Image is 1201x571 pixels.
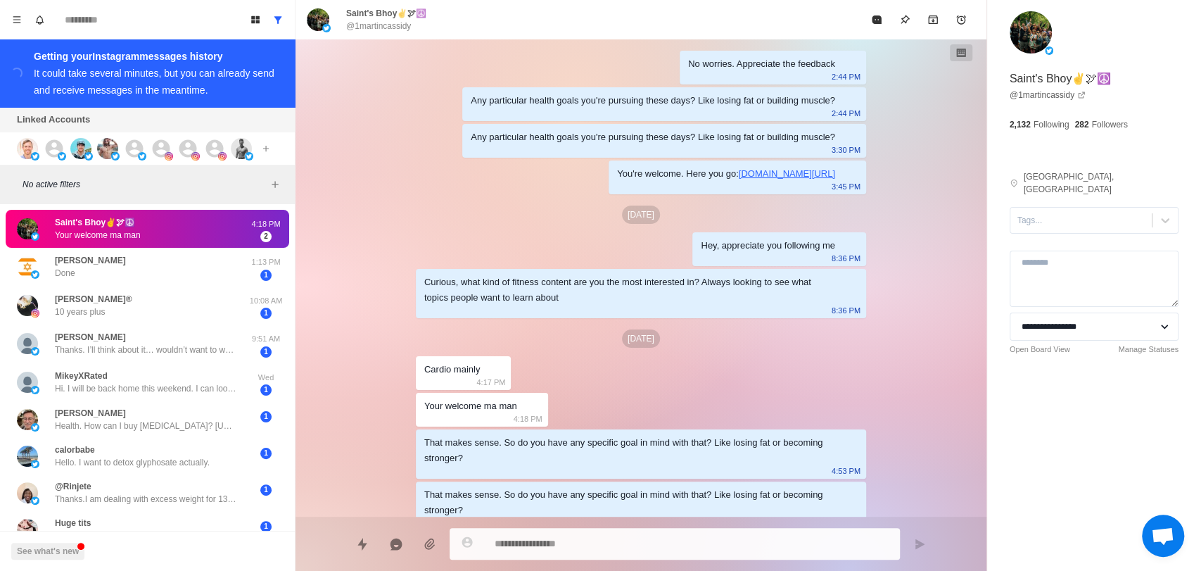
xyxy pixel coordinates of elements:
[617,166,835,182] div: You're welcome. Here you go:
[322,24,331,32] img: picture
[891,6,919,34] button: Pin
[248,256,284,268] p: 1:13 PM
[138,152,146,161] img: picture
[1045,46,1053,55] img: picture
[55,444,95,456] p: calorbabe
[191,152,200,161] img: picture
[55,293,132,306] p: [PERSON_NAME]®
[267,8,289,31] button: Show all conversations
[1074,118,1088,131] p: 282
[55,370,108,382] p: MikeyXRated
[905,530,934,558] button: Send message
[17,256,38,277] img: picture
[346,20,411,32] p: @1martincassidy
[832,142,860,158] p: 3:30 PM
[28,8,51,31] button: Notifications
[622,330,660,348] p: [DATE]
[55,344,238,356] p: Thanks. I’ll think about it… wouldn’t want to waste your time. I’m likely not solvable. I’m intel...
[260,308,272,319] span: 1
[55,331,126,344] p: [PERSON_NAME]
[17,409,38,430] img: picture
[17,482,38,503] img: picture
[55,306,105,318] p: 10 years plus
[348,530,376,558] button: Quick replies
[31,460,39,468] img: picture
[244,8,267,31] button: Board View
[1118,344,1178,356] a: Manage Statuses
[260,231,272,242] span: 2
[424,487,835,518] div: That makes sense. So do you have any specific goal in mind with that? Like losing fat or becoming...
[1010,344,1070,356] a: Open Board View
[97,138,118,159] img: picture
[260,411,272,422] span: 1
[31,270,39,279] img: picture
[31,309,39,318] img: picture
[346,7,426,20] p: Saint's Bhoy✌️🕊☮️
[1010,70,1111,87] p: Saint's Bhoy✌️🕊☮️
[248,372,284,384] p: Wed
[34,48,278,65] div: Getting your Instagram messages history
[55,407,126,420] p: [PERSON_NAME]
[17,372,38,393] img: picture
[739,168,835,179] a: [DOMAIN_NAME][URL]
[55,493,238,506] p: Thanks.I am dealing with excess weight for 13 years. I want a sustainable permanent way of losing...
[31,232,39,241] img: picture
[832,179,860,194] p: 3:45 PM
[55,529,238,542] p: [URL][DOMAIN_NAME] It's got hot girls from all over the world! Stay online to receive video call ...
[260,448,272,459] span: 1
[55,456,210,469] p: Hello. I want to detox glyphosate actually.
[31,496,39,505] img: picture
[514,411,542,427] p: 4:18 PM
[424,435,835,466] div: That makes sense. So do you have any specific goal in mind with that? Like losing fat or becoming...
[245,152,253,161] img: picture
[31,423,39,432] img: picture
[832,463,860,479] p: 4:53 PM
[424,362,480,377] div: Cardio mainly
[55,254,126,267] p: [PERSON_NAME]
[17,446,38,467] img: picture
[832,515,860,531] p: 4:53 PM
[17,519,38,540] img: picture
[218,152,227,161] img: picture
[31,386,39,394] img: picture
[1091,118,1127,131] p: Followers
[832,303,860,318] p: 8:36 PM
[31,152,39,161] img: picture
[260,346,272,358] span: 1
[701,238,835,253] div: Hey, appreciate you following me
[17,113,90,127] p: Linked Accounts
[58,152,66,161] img: picture
[260,521,272,532] span: 1
[1034,118,1069,131] p: Following
[1010,118,1031,131] p: 2,132
[31,347,39,356] img: picture
[55,216,135,229] p: Saint's Bhoy✌️🕊☮️
[248,218,284,230] p: 4:18 PM
[55,480,91,493] p: @Rinjete
[23,178,267,191] p: No active filters
[55,267,75,280] p: Done
[1010,11,1052,54] img: picture
[476,375,505,390] p: 4:17 PM
[55,420,238,432] p: Health. How can I buy [MEDICAL_DATA]? [URL][DOMAIN_NAME]
[267,176,284,193] button: Add filters
[17,295,38,316] img: picture
[416,530,444,558] button: Add media
[165,152,173,161] img: picture
[424,399,517,414] div: Your welcome ma man
[832,251,860,266] p: 8:36 PM
[231,138,252,159] img: picture
[471,93,835,108] div: Any particular health goals you're pursuing these days? Like losing fat or building muscle?
[6,8,28,31] button: Menu
[258,140,274,157] button: Add account
[34,68,274,96] div: It could take several minutes, but you can already send and receive messages in the meantime.
[382,530,410,558] button: Reply with AI
[55,229,141,241] p: Your welcome ma man
[55,382,238,395] p: Hi. I will be back home this weekend. I can look at your calendar then. Thanks
[863,6,891,34] button: Mark as read
[111,152,120,161] img: picture
[55,517,91,529] p: Huge tits
[260,484,272,496] span: 1
[1024,170,1178,196] p: [GEOGRAPHIC_DATA], [GEOGRAPHIC_DATA]
[17,333,38,354] img: picture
